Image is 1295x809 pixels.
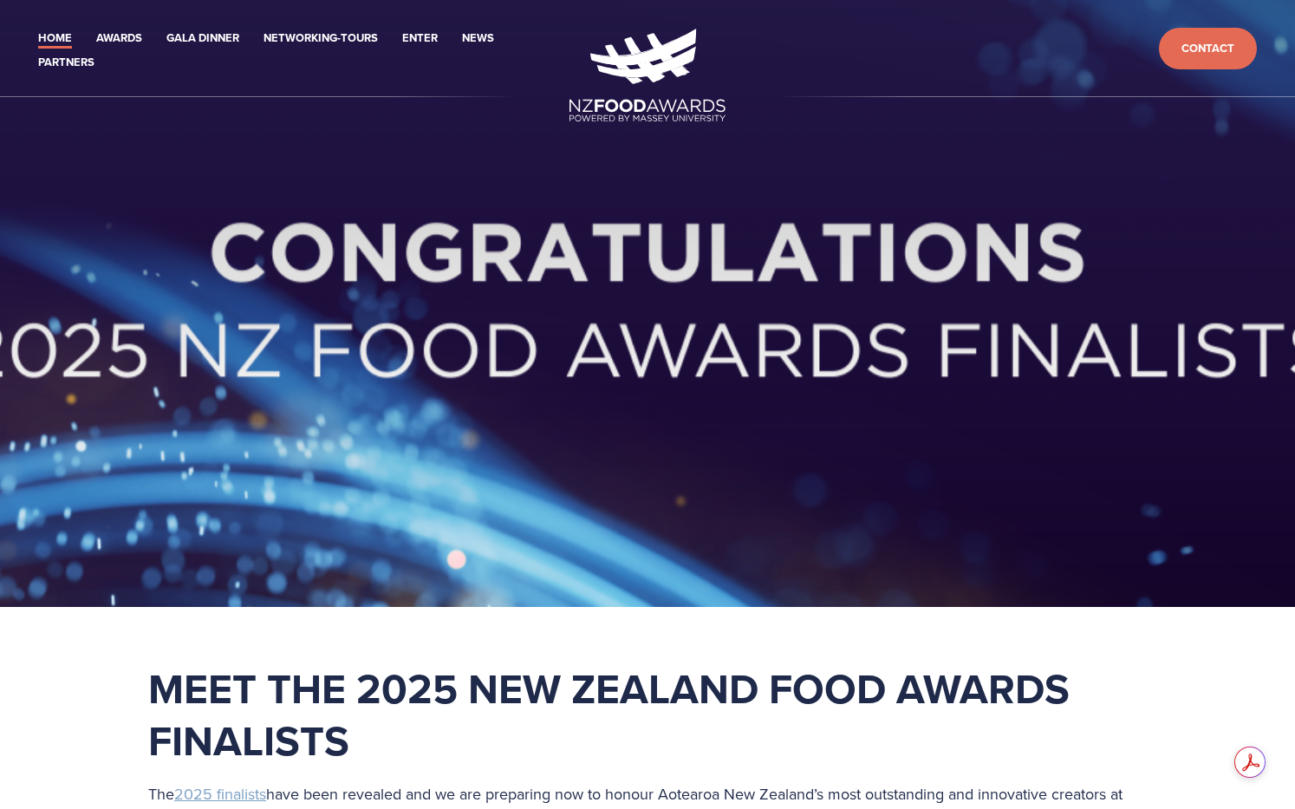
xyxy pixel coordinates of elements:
[402,29,438,49] a: Enter
[264,29,378,49] a: Networking-Tours
[148,658,1080,771] strong: Meet the 2025 New Zealand Food Awards Finalists
[38,29,72,49] a: Home
[174,783,266,805] a: 2025 finalists
[38,53,94,73] a: Partners
[1159,28,1257,70] a: Contact
[166,29,239,49] a: Gala Dinner
[462,29,494,49] a: News
[96,29,142,49] a: Awards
